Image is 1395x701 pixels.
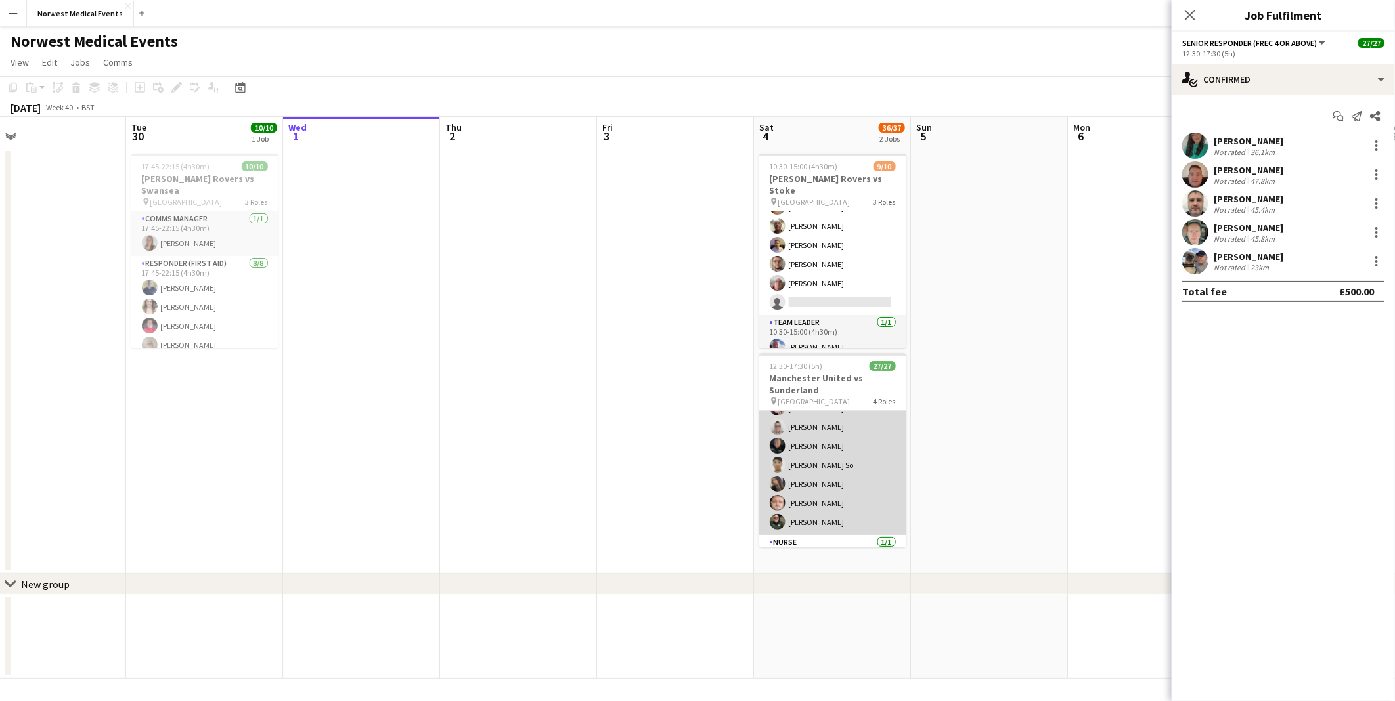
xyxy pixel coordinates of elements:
span: [GEOGRAPHIC_DATA] [150,197,223,207]
span: Week 40 [43,102,76,112]
div: [DATE] [11,101,41,114]
h1: Norwest Medical Events [11,32,178,51]
span: [GEOGRAPHIC_DATA] [778,396,851,406]
a: View [5,54,34,71]
span: Senior Responder (FREC 4 or Above) [1182,38,1317,48]
h3: Job Fulfilment [1172,7,1395,24]
span: 10/10 [242,161,268,171]
span: Sun [916,121,932,133]
span: Edit [42,56,57,68]
div: 45.4km [1248,205,1277,215]
div: 36.1km [1248,147,1277,157]
div: Not rated [1214,205,1248,215]
a: Comms [98,54,138,71]
span: 3 Roles [246,197,268,207]
div: 45.8km [1248,234,1277,244]
span: Fri [602,121,613,133]
div: Not rated [1214,263,1248,272]
div: £500.00 [1339,285,1374,298]
div: Not rated [1214,147,1248,157]
span: 36/37 [879,123,905,133]
span: 2 [443,129,462,144]
span: 4 [757,129,774,144]
span: Tue [131,121,146,133]
app-card-role: Comms Manager1/117:45-22:15 (4h30m)[PERSON_NAME] [131,211,278,256]
div: Confirmed [1172,64,1395,95]
div: BST [81,102,95,112]
span: 1 [286,129,307,144]
div: Not rated [1214,176,1248,186]
span: 30 [129,129,146,144]
span: 10:30-15:00 (4h30m) [770,161,838,171]
div: 23km [1248,263,1272,272]
span: 12:30-17:30 (5h) [770,361,823,371]
span: 3 Roles [874,197,896,207]
span: 3 [600,129,613,144]
div: [PERSON_NAME] [1214,164,1283,176]
div: [PERSON_NAME] [1214,251,1283,263]
app-card-role: 10:30-15:00 (4h30m)[PERSON_NAME][PERSON_NAME][PERSON_NAME][PERSON_NAME][PERSON_NAME][PERSON_NAME]... [759,137,906,315]
h3: [PERSON_NAME] Rovers vs Stoke [759,173,906,196]
span: Sat [759,121,774,133]
span: [GEOGRAPHIC_DATA] [778,197,851,207]
span: 4 Roles [874,396,896,406]
div: 47.8km [1248,176,1277,186]
a: Jobs [65,54,95,71]
span: 27/27 [1358,38,1384,48]
h3: [PERSON_NAME] Rovers vs Swansea [131,173,278,196]
div: New group [21,578,70,591]
app-job-card: 17:45-22:15 (4h30m)10/10[PERSON_NAME] Rovers vs Swansea [GEOGRAPHIC_DATA]3 RolesComms Manager1/11... [131,154,278,348]
div: [PERSON_NAME] [1214,193,1283,205]
span: Wed [288,121,307,133]
div: [PERSON_NAME] [1214,222,1283,234]
div: Not rated [1214,234,1248,244]
span: 9/10 [874,161,896,171]
span: Comms [103,56,133,68]
span: 6 [1071,129,1090,144]
app-job-card: 12:30-17:30 (5h)27/27Manchester United vs Sunderland [GEOGRAPHIC_DATA]4 Roles[PERSON_NAME][PERSON... [759,353,906,547]
span: Jobs [70,56,90,68]
app-job-card: 10:30-15:00 (4h30m)9/10[PERSON_NAME] Rovers vs Stoke [GEOGRAPHIC_DATA]3 Roles10:30-15:00 (4h30m)[... [759,154,906,348]
button: Norwest Medical Events [27,1,134,26]
a: Edit [37,54,62,71]
span: Mon [1073,121,1090,133]
span: 10/10 [251,123,277,133]
span: 17:45-22:15 (4h30m) [142,161,210,171]
div: [PERSON_NAME] [1214,135,1283,147]
span: View [11,56,29,68]
app-card-role: Team Leader1/110:30-15:00 (4h30m)[PERSON_NAME] [759,315,906,360]
span: Thu [445,121,462,133]
span: 27/27 [870,361,896,371]
app-card-role: Nurse1/112:30-17:30 (5h) [759,535,906,580]
div: 12:30-17:30 (5h) [1182,49,1384,58]
div: 2 Jobs [879,134,904,144]
h3: Manchester United vs Sunderland [759,372,906,396]
app-card-role: Responder (First Aid)8/817:45-22:15 (4h30m)[PERSON_NAME][PERSON_NAME][PERSON_NAME][PERSON_NAME] [131,256,278,434]
div: 1 Job [252,134,277,144]
div: Total fee [1182,285,1227,298]
button: Senior Responder (FREC 4 or Above) [1182,38,1327,48]
span: 5 [914,129,932,144]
